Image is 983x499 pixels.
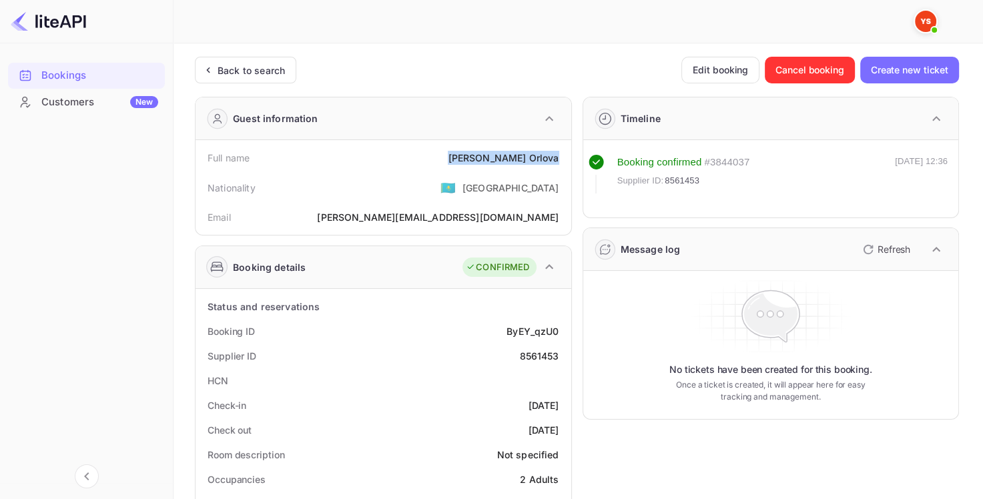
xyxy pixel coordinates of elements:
[8,89,165,114] a: CustomersNew
[617,155,702,170] div: Booking confirmed
[233,111,318,125] div: Guest information
[208,423,252,437] div: Check out
[208,181,256,195] div: Nationality
[11,11,86,32] img: LiteAPI logo
[670,379,871,403] p: Once a ticket is created, it will appear here for easy tracking and management.
[860,57,959,83] button: Create new ticket
[208,151,250,165] div: Full name
[208,300,320,314] div: Status and reservations
[448,151,559,165] div: [PERSON_NAME] Orlova
[617,174,664,187] span: Supplier ID:
[529,398,559,412] div: [DATE]
[704,155,749,170] div: # 3844037
[8,89,165,115] div: CustomersNew
[507,324,559,338] div: ByEY_qzU0
[497,448,559,462] div: Not specified
[208,324,255,338] div: Booking ID
[765,57,855,83] button: Cancel booking
[529,423,559,437] div: [DATE]
[8,63,165,87] a: Bookings
[669,363,872,376] p: No tickets have been created for this booking.
[466,261,529,274] div: CONFIRMED
[130,96,158,108] div: New
[317,210,559,224] div: [PERSON_NAME][EMAIL_ADDRESS][DOMAIN_NAME]
[218,63,285,77] div: Back to search
[665,174,699,187] span: 8561453
[41,95,158,110] div: Customers
[208,472,266,486] div: Occupancies
[8,63,165,89] div: Bookings
[233,260,306,274] div: Booking details
[41,68,158,83] div: Bookings
[440,175,456,199] span: United States
[208,349,256,363] div: Supplier ID
[895,155,948,193] div: [DATE] 12:36
[621,242,681,256] div: Message log
[208,448,284,462] div: Room description
[878,242,910,256] p: Refresh
[621,111,661,125] div: Timeline
[208,398,246,412] div: Check-in
[462,181,559,195] div: [GEOGRAPHIC_DATA]
[681,57,759,83] button: Edit booking
[75,464,99,488] button: Collapse navigation
[519,349,559,363] div: 8561453
[208,210,231,224] div: Email
[915,11,936,32] img: Yandex Support
[208,374,228,388] div: HCN
[520,472,559,486] div: 2 Adults
[855,239,916,260] button: Refresh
